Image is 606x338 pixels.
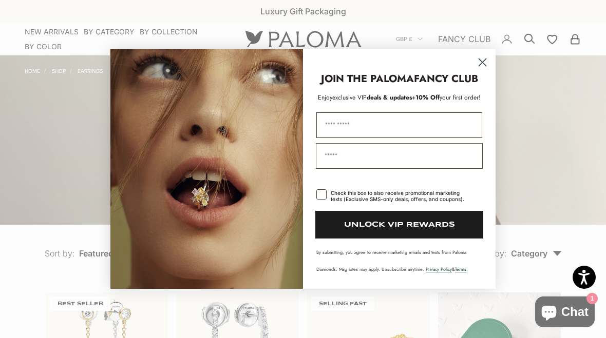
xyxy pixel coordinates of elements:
[426,266,452,272] a: Privacy Policy
[332,93,367,102] span: exclusive VIP
[316,112,482,138] input: First Name
[315,211,483,238] button: UNLOCK VIP REWARDS
[474,53,491,71] button: Close dialog
[415,93,440,102] span: 10% Off
[332,93,412,102] span: deals & updates
[426,266,468,272] span: & .
[455,266,466,272] a: Terms
[331,190,470,202] div: Check this box to also receive promotional marketing texts (Exclusive SMS-only deals, offers, and...
[414,71,478,86] strong: FANCY CLUB
[316,249,482,272] p: By submitting, you agree to receive marketing emails and texts from Paloma Diamonds. Msg rates ma...
[318,93,332,102] span: Enjoy
[412,93,481,102] span: + your first order!
[321,71,414,86] strong: JOIN THE PALOMA
[316,143,483,169] input: Email
[110,49,303,289] img: Loading...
